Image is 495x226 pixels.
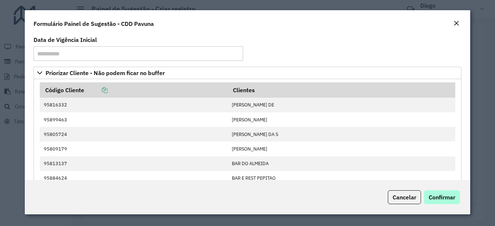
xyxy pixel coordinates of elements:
[34,67,461,79] a: Priorizar Cliente - Não podem ficar no buffer
[228,112,455,127] td: [PERSON_NAME]
[228,171,455,186] td: BAR E REST PEPITAO
[388,190,421,204] button: Cancelar
[84,86,108,94] a: Copiar
[393,194,416,201] span: Cancelar
[34,19,154,28] h4: Formulário Painel de Sugestão - CDD Pavuna
[40,171,228,186] td: 95884624
[453,20,459,26] em: Fechar
[40,112,228,127] td: 95899463
[40,127,228,141] td: 95805724
[40,82,228,98] th: Código Cliente
[451,19,461,28] button: Close
[424,190,460,204] button: Confirmar
[228,141,455,156] td: [PERSON_NAME]
[228,156,455,171] td: BAR DO ALMEIDA
[34,35,97,44] label: Data de Vigência Inicial
[40,156,228,171] td: 95813137
[40,98,228,112] td: 95816332
[228,98,455,112] td: [PERSON_NAME] DE
[40,141,228,156] td: 95809179
[429,194,455,201] span: Confirmar
[46,70,165,76] span: Priorizar Cliente - Não podem ficar no buffer
[228,127,455,141] td: [PERSON_NAME] DA S
[228,82,455,98] th: Clientes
